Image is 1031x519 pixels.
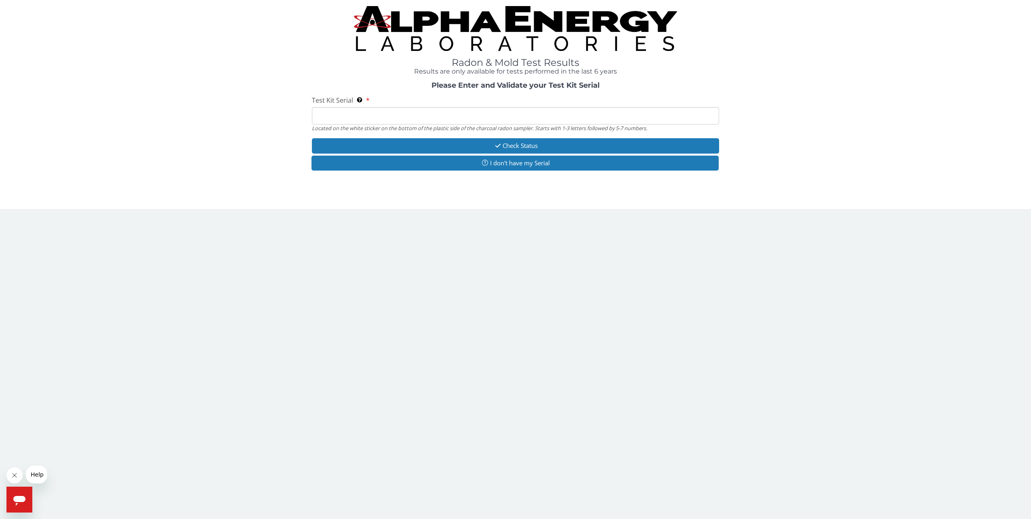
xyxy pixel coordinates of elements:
iframe: Button to launch messaging window [6,487,32,513]
button: I don't have my Serial [311,156,719,171]
span: Test Kit Serial [312,96,353,105]
img: TightCrop.jpg [354,6,677,51]
h1: Radon & Mold Test Results [312,57,720,68]
iframe: Message from company [26,466,47,483]
h4: Results are only available for tests performed in the last 6 years [312,68,720,75]
strong: Please Enter and Validate your Test Kit Serial [431,81,600,90]
div: Located on the white sticker on the bottom of the plastic side of the charcoal radon sampler. Sta... [312,124,720,132]
iframe: Close message [6,467,23,483]
button: Check Status [312,138,720,153]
